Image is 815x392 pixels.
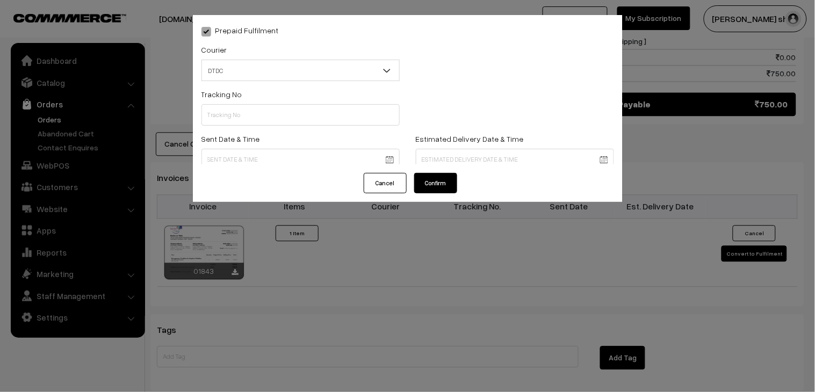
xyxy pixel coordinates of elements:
input: Sent Date & Time [201,149,400,170]
label: Prepaid Fulfilment [201,25,279,36]
label: Courier [201,44,227,55]
input: Tracking No [201,104,400,126]
label: Sent Date & Time [201,133,260,144]
label: Tracking No [201,89,242,100]
span: DTDC [201,60,400,81]
span: DTDC [202,61,399,80]
button: Cancel [364,173,407,193]
input: Estimated Delivery Date & Time [416,149,614,170]
label: Estimated Delivery Date & Time [416,133,524,144]
button: Confirm [414,173,457,193]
